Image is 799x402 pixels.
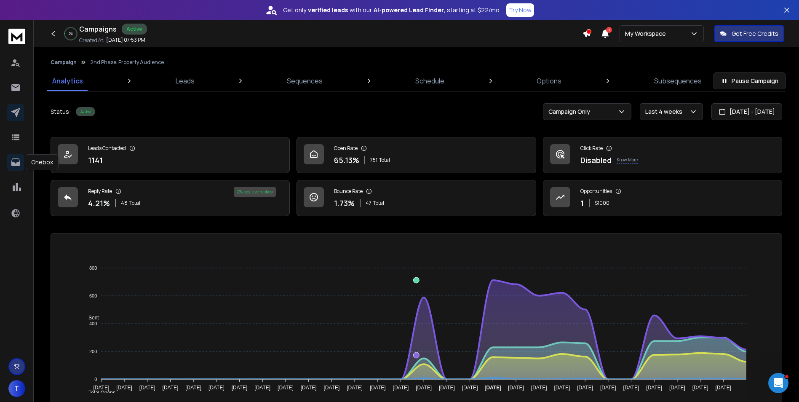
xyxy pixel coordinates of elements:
tspan: [DATE] [278,385,294,391]
tspan: [DATE] [623,385,639,391]
button: T [8,380,25,397]
tspan: [DATE] [323,385,339,391]
tspan: [DATE] [669,385,685,391]
img: logo [8,29,25,44]
span: Total [129,200,140,206]
tspan: [DATE] [116,385,132,391]
p: Status: [51,107,71,116]
p: Opportunities [580,188,612,195]
tspan: [DATE] [162,385,178,391]
p: Get only with our starting at $22/mo [283,6,500,14]
p: [DATE] 07:53 PM [106,37,145,43]
a: Leads [171,71,200,91]
tspan: [DATE] [692,385,708,391]
button: Pause Campaign [713,72,786,89]
div: 2 % positive replies [234,187,276,197]
tspan: [DATE] [301,385,317,391]
div: Active [122,24,147,35]
span: 48 [121,200,128,206]
p: Schedule [415,76,444,86]
p: Sequences [287,76,323,86]
tspan: [DATE] [93,385,109,391]
span: 47 [366,200,371,206]
tspan: [DATE] [577,385,593,391]
p: Try Now [509,6,532,14]
p: Click Rate [580,145,603,152]
iframe: Intercom live chat [768,373,788,393]
p: Reply Rate [88,188,112,195]
span: 1 [606,27,612,33]
p: Get Free Credits [732,29,778,38]
p: Created At: [79,37,104,44]
p: 65.13 % [334,154,359,166]
tspan: 400 [89,321,97,326]
a: Open Rate65.13%751Total [297,137,536,173]
tspan: 200 [89,349,97,354]
span: Total [379,157,390,163]
tspan: 600 [89,293,97,298]
tspan: [DATE] [254,385,270,391]
tspan: 800 [89,265,97,271]
a: Schedule [410,71,449,91]
span: 751 [370,157,377,163]
tspan: [DATE] [232,385,248,391]
p: Leads [176,76,195,86]
span: Total [373,200,384,206]
tspan: [DATE] [185,385,201,391]
h1: Campaigns [79,24,117,34]
tspan: [DATE] [139,385,155,391]
p: Open Rate [334,145,358,152]
tspan: [DATE] [393,385,409,391]
p: Subsequences [654,76,702,86]
p: Know More [617,157,638,163]
p: 4.21 % [88,197,110,209]
tspan: [DATE] [716,385,732,391]
tspan: [DATE] [208,385,224,391]
a: Subsequences [649,71,707,91]
div: Onebox [26,154,59,170]
strong: AI-powered Lead Finder, [374,6,445,14]
p: 2nd Phase: Property Audience [90,59,164,66]
tspan: [DATE] [508,385,524,391]
tspan: [DATE] [347,385,363,391]
p: Campaign Only [548,107,593,116]
button: Campaign [51,59,77,66]
tspan: [DATE] [554,385,570,391]
span: Sent [82,315,99,321]
tspan: [DATE] [600,385,616,391]
a: Opportunities1$1000 [543,180,782,216]
p: 2 % [69,31,73,36]
p: Leads Contacted [88,145,126,152]
tspan: [DATE] [484,385,501,391]
p: Options [537,76,561,86]
p: 1141 [88,154,103,166]
tspan: [DATE] [531,385,547,391]
button: Try Now [506,3,534,17]
button: [DATE] - [DATE] [711,103,782,120]
a: Leads Contacted1141 [51,137,290,173]
tspan: [DATE] [370,385,386,391]
a: Analytics [47,71,88,91]
p: My Workspace [625,29,669,38]
p: Analytics [52,76,83,86]
p: $ 1000 [595,200,609,206]
tspan: [DATE] [439,385,455,391]
tspan: [DATE] [416,385,432,391]
tspan: 0 [94,377,97,382]
p: 1.73 % [334,197,355,209]
strong: verified leads [308,6,348,14]
a: Click RateDisabledKnow More [543,137,782,173]
a: Sequences [282,71,328,91]
div: Active [76,107,95,116]
a: Reply Rate4.21%48Total2% positive replies [51,180,290,216]
a: Options [532,71,567,91]
p: Last 4 weeks [645,107,686,116]
span: Total Opens [82,390,115,396]
a: Bounce Rate1.73%47Total [297,180,536,216]
tspan: [DATE] [646,385,662,391]
tspan: [DATE] [462,385,478,391]
button: Get Free Credits [714,25,784,42]
p: Bounce Rate [334,188,363,195]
